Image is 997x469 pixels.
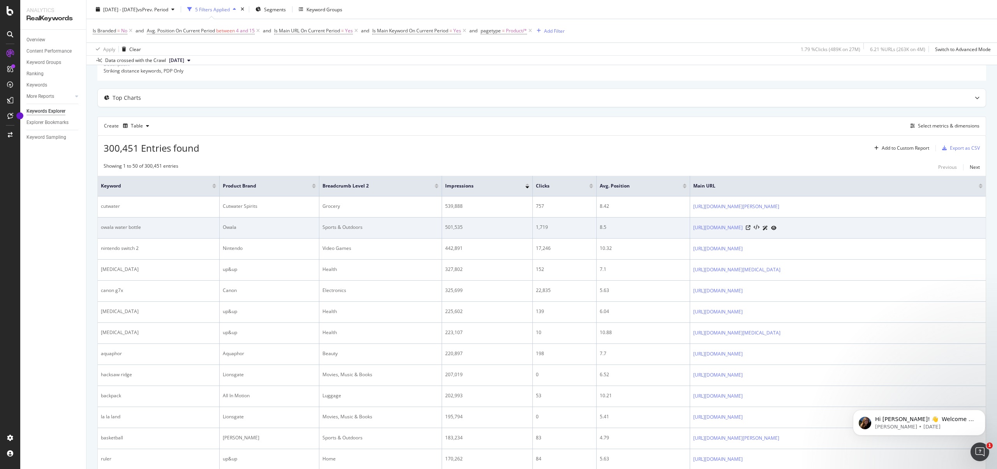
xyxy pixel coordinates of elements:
span: Clicks [536,182,578,189]
a: [URL][DOMAIN_NAME] [693,287,743,295]
div: Analytics [26,6,80,14]
span: 300,451 Entries found [104,142,199,154]
div: 501,535 [445,224,529,231]
div: Showing 1 to 50 of 300,451 entries [104,163,178,172]
a: [URL][DOMAIN_NAME] [693,371,743,379]
div: Sports & Outdoors [322,434,439,441]
span: [DATE] - [DATE] [103,6,137,12]
div: Striking distance keywords, PDP Only [104,67,980,74]
span: between [216,27,235,34]
div: 223,107 [445,329,529,336]
div: Table [131,124,143,128]
div: 207,019 [445,371,529,378]
div: la la land [101,413,216,420]
div: backpack [101,392,216,399]
div: 539,888 [445,203,529,210]
a: Visit Online Page [746,225,750,230]
a: Ranking [26,70,81,78]
div: 757 [536,203,594,210]
div: Keywords [26,81,47,89]
a: Explorer Bookmarks [26,119,81,127]
div: Movies, Music & Books [322,413,439,420]
div: 10 [536,329,594,336]
div: and [469,27,477,34]
div: owala water bottle [101,224,216,231]
div: More Reports [26,92,54,101]
div: 84 [536,455,594,462]
div: 0 [536,371,594,378]
div: Lionsgate [223,413,316,420]
div: 1,719 [536,224,594,231]
span: Is Main Keyword On Current Period [372,27,448,34]
div: 327,802 [445,266,529,273]
span: 1 [986,442,993,449]
button: [DATE] - [DATE]vsPrev. Period [93,3,178,16]
div: 152 [536,266,594,273]
button: Next [970,163,980,172]
div: [MEDICAL_DATA] [101,266,216,273]
span: Segments [264,6,286,12]
div: up&up [223,308,316,315]
div: 10.32 [600,245,687,252]
button: 5 Filters Applied [184,3,239,16]
a: Keywords Explorer [26,107,81,115]
div: Cutwater Spirits [223,203,316,210]
div: Canon [223,287,316,294]
div: Health [322,266,439,273]
div: and [136,27,144,34]
button: Clear [119,43,141,55]
a: [URL][DOMAIN_NAME][PERSON_NAME] [693,203,779,211]
div: Keyword Groups [306,6,342,12]
div: ruler [101,455,216,462]
div: 5.41 [600,413,687,420]
span: No [121,25,127,36]
div: 220,897 [445,350,529,357]
div: 139 [536,308,594,315]
span: Is Branded [93,27,116,34]
div: 10.21 [600,392,687,399]
a: Overview [26,36,81,44]
div: Electronics [322,287,439,294]
div: 5.63 [600,455,687,462]
div: Add to Custom Report [882,146,929,150]
div: up&up [223,266,316,273]
span: = [449,27,452,34]
div: 195,794 [445,413,529,420]
div: 5.63 [600,287,687,294]
div: Home [322,455,439,462]
a: [URL][DOMAIN_NAME][PERSON_NAME] [693,434,779,442]
div: 183,234 [445,434,529,441]
a: [URL][DOMAIN_NAME] [693,455,743,463]
div: Apply [103,46,115,52]
div: Health [322,329,439,336]
div: 442,891 [445,245,529,252]
div: 1.79 % Clicks ( 489K on 27M ) [801,46,860,52]
div: [MEDICAL_DATA] [101,308,216,315]
button: Previous [938,163,957,172]
div: Select metrics & dimensions [918,122,979,129]
div: Tooltip anchor [16,112,23,119]
div: times [239,5,246,13]
button: Add to Custom Report [871,142,929,154]
div: [PERSON_NAME] [223,434,316,441]
a: More Reports [26,92,73,101]
div: Clear [129,46,141,52]
button: Switch to Advanced Mode [932,43,991,55]
div: 5 Filters Applied [195,6,230,12]
button: Table [120,120,152,132]
div: Content Performance [26,47,72,55]
span: Avg. Position On Current Period [147,27,215,34]
span: = [341,27,344,34]
div: 6.04 [600,308,687,315]
div: Grocery [322,203,439,210]
div: Top Charts [113,94,141,102]
div: Sports & Outdoors [322,224,439,231]
div: Luggage [322,392,439,399]
div: Previous [938,164,957,170]
div: up&up [223,455,316,462]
